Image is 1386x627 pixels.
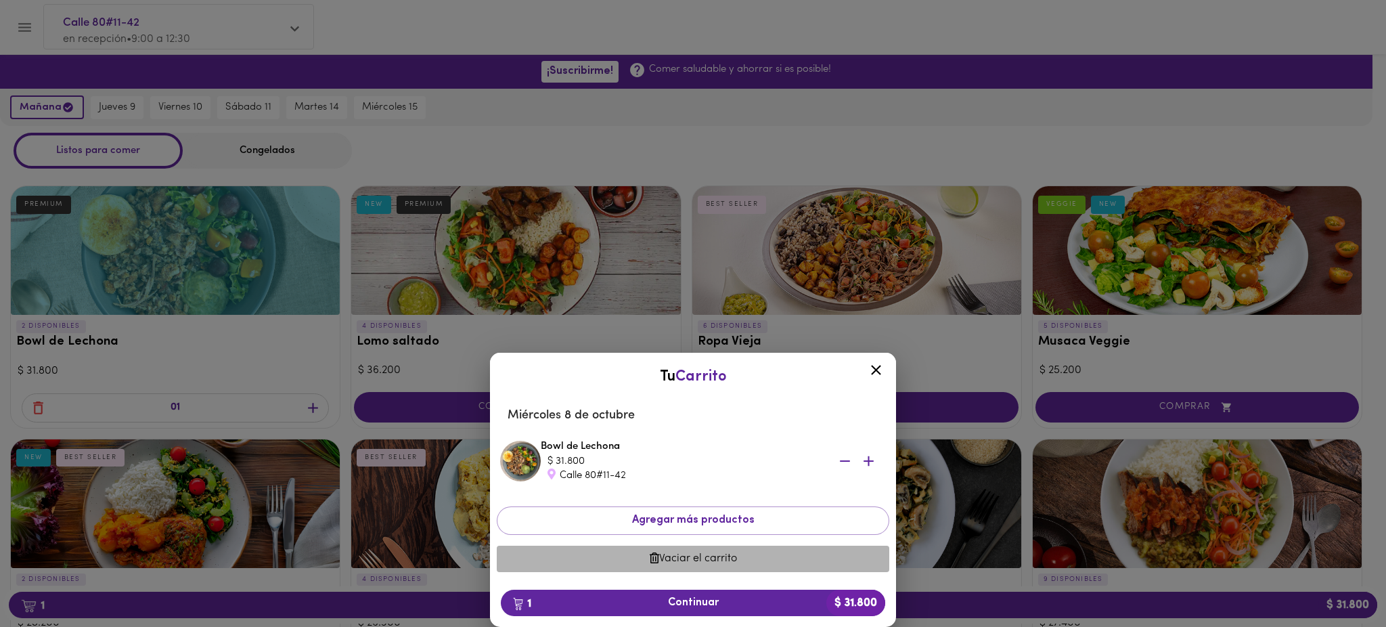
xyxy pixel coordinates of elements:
[500,441,541,481] img: Bowl de Lechona
[508,514,878,527] span: Agregar más productos
[501,590,885,616] button: 1Continuar$ 31.800
[541,439,886,483] div: Bowl de Lechona
[508,553,878,565] span: Vaciar el carrito
[675,369,727,385] span: Carrito
[1307,548,1372,613] iframe: Messagebird Livechat Widget
[826,590,885,616] b: $ 31.800
[497,506,889,534] button: Agregar más productos
[504,366,882,387] div: Tu
[497,546,889,572] button: Vaciar el carrito
[505,594,539,612] b: 1
[512,597,874,609] span: Continuar
[547,469,818,483] div: Calle 80#11-42
[513,597,523,611] img: cart.png
[547,454,818,469] div: $ 31.800
[497,399,889,432] li: Miércoles 8 de octubre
